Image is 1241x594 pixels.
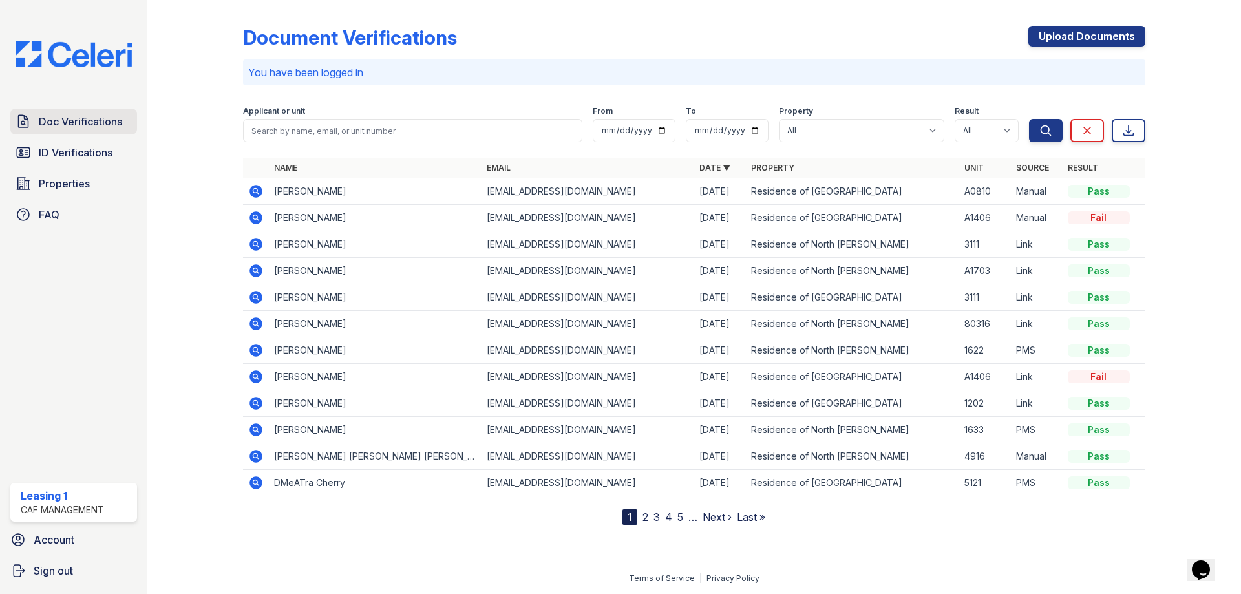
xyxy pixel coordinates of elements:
span: … [688,509,697,525]
td: A0810 [959,178,1011,205]
td: [DATE] [694,258,746,284]
td: Link [1011,364,1063,390]
td: [DATE] [694,390,746,417]
td: Manual [1011,205,1063,231]
div: Pass [1068,344,1130,357]
td: 3111 [959,284,1011,311]
td: [DATE] [694,231,746,258]
td: Residence of North [PERSON_NAME] [746,311,959,337]
td: Residence of [GEOGRAPHIC_DATA] [746,284,959,311]
td: [PERSON_NAME] [269,258,482,284]
td: A1406 [959,364,1011,390]
a: Last » [737,511,765,524]
td: [PERSON_NAME] [269,311,482,337]
a: Privacy Policy [706,573,759,583]
div: CAF Management [21,504,104,516]
div: Pass [1068,450,1130,463]
a: 3 [653,511,660,524]
a: Sign out [5,558,142,584]
a: ID Verifications [10,140,137,165]
a: Doc Verifications [10,109,137,134]
td: [DATE] [694,284,746,311]
div: Pass [1068,264,1130,277]
td: Residence of [GEOGRAPHIC_DATA] [746,205,959,231]
td: [DATE] [694,337,746,364]
td: [EMAIL_ADDRESS][DOMAIN_NAME] [482,231,694,258]
td: DMeATra Cherry [269,470,482,496]
td: [DATE] [694,178,746,205]
td: Residence of North [PERSON_NAME] [746,337,959,364]
a: Source [1016,163,1049,173]
label: Result [955,106,979,116]
a: Terms of Service [629,573,695,583]
td: Residence of [GEOGRAPHIC_DATA] [746,178,959,205]
div: Leasing 1 [21,488,104,504]
a: 5 [677,511,683,524]
div: Pass [1068,291,1130,304]
td: 1633 [959,417,1011,443]
div: 1 [622,509,637,525]
div: Pass [1068,476,1130,489]
td: 3111 [959,231,1011,258]
td: A1406 [959,205,1011,231]
iframe: chat widget [1187,542,1228,581]
td: [EMAIL_ADDRESS][DOMAIN_NAME] [482,364,694,390]
a: Unit [964,163,984,173]
div: Pass [1068,423,1130,436]
img: CE_Logo_Blue-a8612792a0a2168367f1c8372b55b34899dd931a85d93a1a3d3e32e68fde9ad4.png [5,41,142,67]
td: Link [1011,284,1063,311]
td: [EMAIL_ADDRESS][DOMAIN_NAME] [482,284,694,311]
span: Account [34,532,74,547]
label: Property [779,106,813,116]
a: Date ▼ [699,163,730,173]
a: Upload Documents [1028,26,1145,47]
div: | [699,573,702,583]
div: Pass [1068,397,1130,410]
td: Residence of North [PERSON_NAME] [746,417,959,443]
td: [PERSON_NAME] [269,178,482,205]
label: From [593,106,613,116]
td: Manual [1011,443,1063,470]
div: Fail [1068,370,1130,383]
td: 5121 [959,470,1011,496]
span: ID Verifications [39,145,112,160]
a: 4 [665,511,672,524]
td: [PERSON_NAME] [269,364,482,390]
div: Pass [1068,317,1130,330]
td: [PERSON_NAME] [269,231,482,258]
a: Name [274,163,297,173]
div: Pass [1068,238,1130,251]
td: A1703 [959,258,1011,284]
td: 1622 [959,337,1011,364]
td: [PERSON_NAME] [269,417,482,443]
td: [DATE] [694,205,746,231]
td: 4916 [959,443,1011,470]
td: [PERSON_NAME] [269,205,482,231]
td: [EMAIL_ADDRESS][DOMAIN_NAME] [482,311,694,337]
td: Residence of [GEOGRAPHIC_DATA] [746,390,959,417]
td: [DATE] [694,364,746,390]
td: [EMAIL_ADDRESS][DOMAIN_NAME] [482,258,694,284]
a: Email [487,163,511,173]
div: Fail [1068,211,1130,224]
span: Doc Verifications [39,114,122,129]
td: Link [1011,231,1063,258]
td: [DATE] [694,470,746,496]
td: 80316 [959,311,1011,337]
td: [EMAIL_ADDRESS][DOMAIN_NAME] [482,205,694,231]
td: [PERSON_NAME] [PERSON_NAME] [PERSON_NAME] [269,443,482,470]
a: Result [1068,163,1098,173]
a: 2 [642,511,648,524]
label: Applicant or unit [243,106,305,116]
span: FAQ [39,207,59,222]
td: Residence of North [PERSON_NAME] [746,231,959,258]
td: PMS [1011,470,1063,496]
label: To [686,106,696,116]
td: Residence of [GEOGRAPHIC_DATA] [746,470,959,496]
td: [EMAIL_ADDRESS][DOMAIN_NAME] [482,337,694,364]
p: You have been logged in [248,65,1140,80]
td: [PERSON_NAME] [269,284,482,311]
td: Residence of North [PERSON_NAME] [746,443,959,470]
td: 1202 [959,390,1011,417]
